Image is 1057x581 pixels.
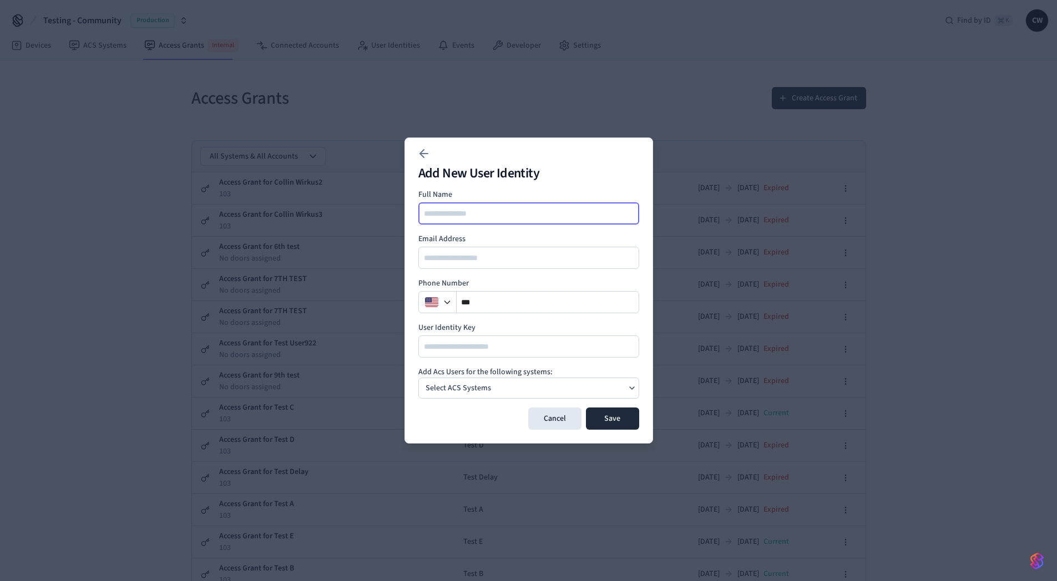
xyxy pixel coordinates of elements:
[418,189,639,200] label: Full Name
[418,167,639,180] h2: Add New User Identity
[586,407,639,430] button: Save
[528,407,581,430] button: Cancel
[418,366,639,378] h4: Add Acs Users for the following systems:
[1030,552,1044,570] img: SeamLogoGradient.69752ec5.svg
[418,378,639,399] button: Select ACS Systems
[426,383,491,394] p: Select ACS Systems
[418,233,639,244] label: Email Address
[418,278,639,289] label: Phone Number
[418,322,639,333] label: User Identity Key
